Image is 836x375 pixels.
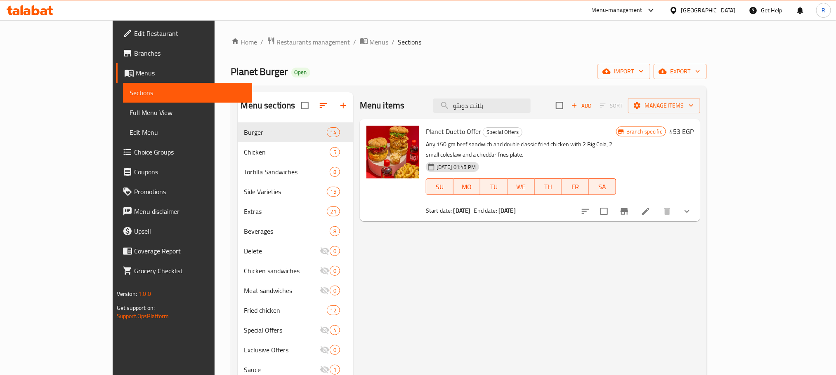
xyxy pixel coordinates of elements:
a: Choice Groups [116,142,252,162]
span: Chicken sandwiches [244,266,320,276]
span: Menus [136,68,246,78]
span: Side Varieties [244,187,327,197]
div: Meat sandwiches0 [238,281,353,300]
span: Special Offers [483,127,522,137]
span: Delete [244,246,320,256]
span: Grocery Checklist [134,266,246,276]
span: End date: [474,205,497,216]
span: Choice Groups [134,147,246,157]
svg: Inactive section [320,325,330,335]
span: Edit Menu [130,127,246,137]
span: Version: [117,288,137,299]
span: Menus [370,37,389,47]
span: Select section first [595,99,628,112]
div: items [330,345,340,355]
span: Add [570,101,593,110]
span: Select all sections [296,97,314,114]
a: Coverage Report [116,241,252,261]
span: Branch specific [623,128,666,136]
div: items [330,286,340,295]
span: SA [592,181,613,193]
span: R [822,6,825,15]
div: Delete0 [238,241,353,261]
button: Branch-specific-item [614,202,634,221]
button: MO [453,178,481,195]
div: Chicken5 [238,142,353,162]
span: Tortilla Sandwiches [244,167,330,177]
div: Fried chicken12 [238,300,353,320]
div: [GEOGRAPHIC_DATA] [681,6,736,15]
a: Menus [360,37,389,47]
a: Menus [116,63,252,83]
div: items [327,305,340,315]
p: Any 150 gm beef sandwich and double classic fried chicken with 2 Big Cola, 2 small coleslaw and a... [426,139,616,160]
span: Menu disclaimer [134,206,246,216]
div: Meat sandwiches [244,286,320,295]
div: Beverages [244,226,330,236]
button: SU [426,178,453,195]
svg: Inactive section [320,345,330,355]
a: Branches [116,43,252,63]
button: TU [480,178,508,195]
h2: Menu items [360,99,405,112]
span: import [604,66,644,77]
button: TH [535,178,562,195]
svg: Show Choices [682,206,692,216]
svg: Inactive section [320,246,330,256]
a: Coupons [116,162,252,182]
button: Manage items [628,98,700,113]
span: MO [457,181,477,193]
li: / [354,37,357,47]
span: Coupons [134,167,246,177]
span: 0 [330,247,340,255]
div: Open [291,68,310,77]
div: items [330,266,340,276]
span: Promotions [134,187,246,197]
span: Sauce [244,365,320,375]
a: Restaurants management [267,37,350,47]
span: Exclusive Offers [244,345,320,355]
span: 4 [330,326,340,334]
svg: Inactive section [320,266,330,276]
span: Planet Duetto Offer [426,125,481,138]
span: Extras [244,206,327,216]
button: Add section [333,96,353,115]
span: Select section [551,97,568,114]
span: 5 [330,148,340,156]
div: items [327,187,340,197]
nav: breadcrumb [231,37,707,47]
div: Tortilla Sandwiches8 [238,162,353,182]
div: items [330,167,340,177]
div: Menu-management [592,5,642,15]
div: items [330,365,340,375]
button: show more [677,202,697,221]
a: Promotions [116,182,252,202]
span: Special Offers [244,325,320,335]
div: Exclusive Offers0 [238,340,353,360]
div: items [330,147,340,157]
button: SA [589,178,616,195]
span: 8 [330,227,340,235]
li: / [261,37,264,47]
span: Sections [130,88,246,98]
a: Grocery Checklist [116,261,252,281]
span: Restaurants management [277,37,350,47]
a: Edit menu item [641,206,651,216]
a: Edit Restaurant [116,23,252,43]
a: Upsell [116,221,252,241]
div: items [327,127,340,137]
span: 14 [327,129,340,136]
button: export [654,64,707,79]
span: 12 [327,307,340,314]
span: Planet Burger [231,62,288,81]
img: Planet Duetto Offer [366,126,419,178]
div: items [330,246,340,256]
a: Edit Menu [123,122,252,142]
span: 8 [330,168,340,176]
div: items [330,325,340,335]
